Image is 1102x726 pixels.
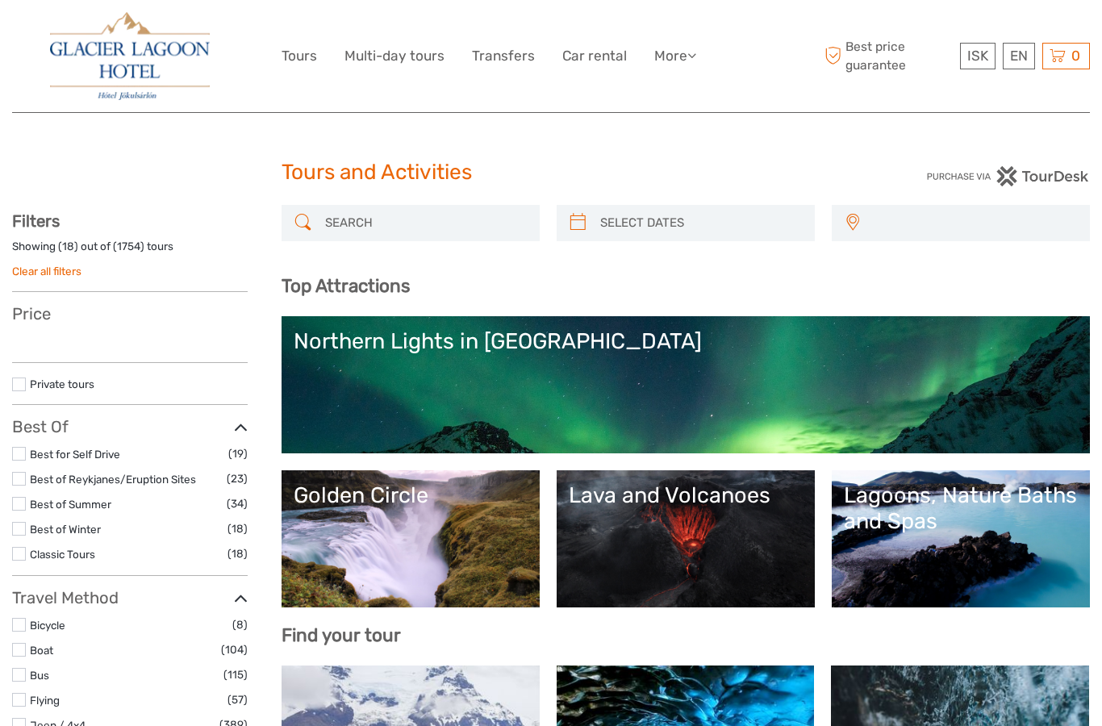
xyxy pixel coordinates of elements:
h1: Tours and Activities [282,160,820,186]
div: EN [1003,43,1035,69]
a: Multi-day tours [344,44,445,68]
span: (57) [227,691,248,709]
a: Bicycle [30,619,65,632]
span: (115) [223,665,248,684]
a: Private tours [30,378,94,390]
a: Best of Winter [30,523,101,536]
strong: Filters [12,211,60,231]
h3: Price [12,304,248,323]
div: Golden Circle [294,482,528,508]
img: PurchaseViaTourDesk.png [926,166,1090,186]
span: (34) [227,494,248,513]
h3: Best Of [12,417,248,436]
span: (18) [227,519,248,538]
label: 1754 [117,239,140,254]
a: Tours [282,44,317,68]
span: ISK [967,48,988,64]
a: Best for Self Drive [30,448,120,461]
a: Flying [30,694,60,707]
a: Bus [30,669,49,682]
img: 2790-86ba44ba-e5e5-4a53-8ab7-28051417b7bc_logo_big.jpg [50,12,210,100]
a: Best of Reykjanes/Eruption Sites [30,473,196,486]
a: Golden Circle [294,482,528,595]
div: Northern Lights in [GEOGRAPHIC_DATA] [294,328,1078,354]
span: (23) [227,469,248,488]
a: Best of Summer [30,498,111,511]
a: More [654,44,696,68]
div: Lava and Volcanoes [569,482,803,508]
a: Classic Tours [30,548,95,561]
span: (8) [232,615,248,634]
span: (104) [221,640,248,659]
b: Find your tour [282,624,401,646]
div: Showing ( ) out of ( ) tours [12,239,248,264]
a: Northern Lights in [GEOGRAPHIC_DATA] [294,328,1078,441]
a: Boat [30,644,53,657]
b: Top Attractions [282,275,410,297]
span: Best price guarantee [820,38,956,73]
label: 18 [62,239,74,254]
span: 0 [1069,48,1083,64]
div: Lagoons, Nature Baths and Spas [844,482,1078,535]
a: Transfers [472,44,535,68]
span: (19) [228,444,248,463]
a: Lava and Volcanoes [569,482,803,595]
a: Car rental [562,44,627,68]
span: (18) [227,544,248,563]
input: SEARCH [319,209,532,237]
a: Lagoons, Nature Baths and Spas [844,482,1078,595]
input: SELECT DATES [594,209,807,237]
a: Clear all filters [12,265,81,277]
h3: Travel Method [12,588,248,607]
